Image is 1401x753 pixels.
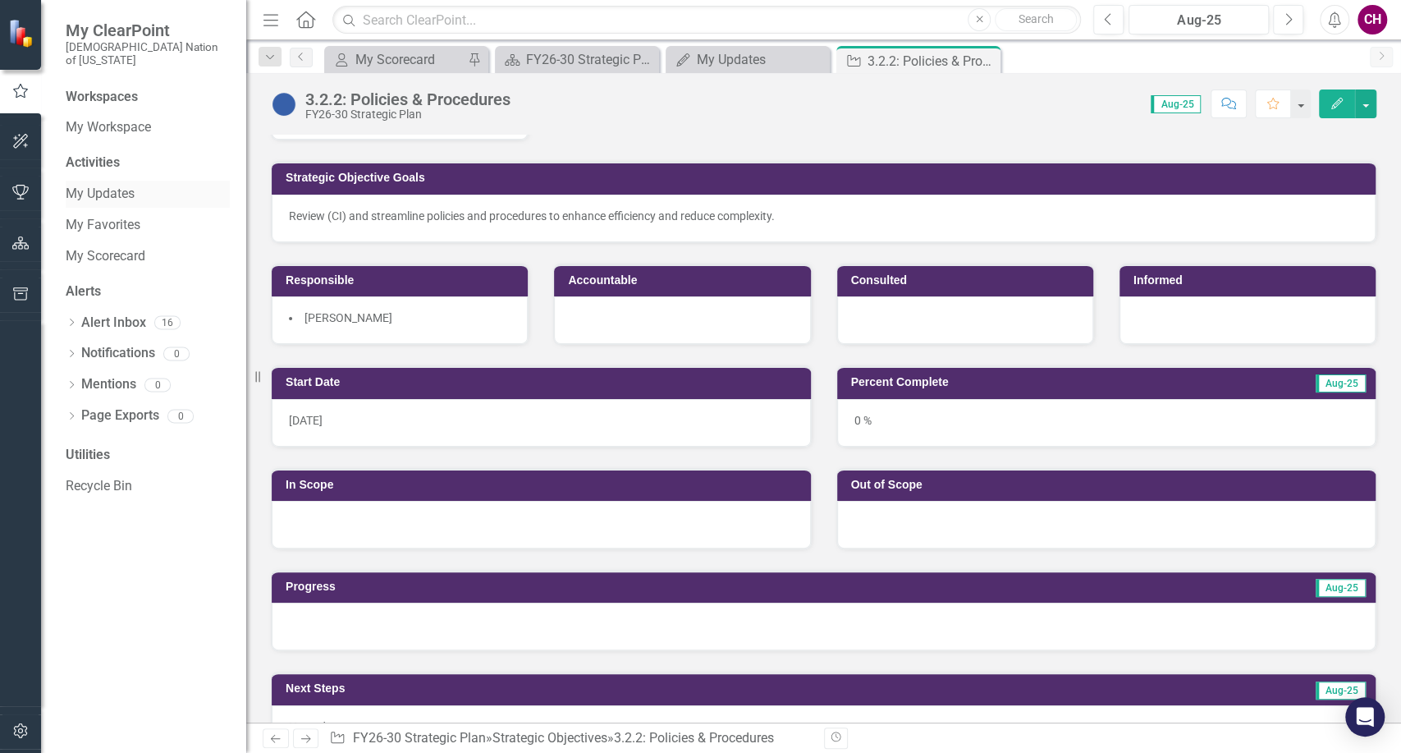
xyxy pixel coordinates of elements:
p: No updates. [289,719,1358,735]
a: Strategic Objectives [492,730,607,746]
input: Search ClearPoint... [332,6,1081,34]
div: My Updates [697,49,826,70]
span: [DATE] [289,414,323,427]
span: [PERSON_NAME] [304,311,392,324]
div: Open Intercom Messenger [1345,697,1385,737]
a: Page Exports [81,406,159,425]
div: 0 % [837,399,1376,447]
a: Notifications [81,344,155,363]
span: My ClearPoint [66,21,230,40]
h3: Percent Complete [851,376,1189,388]
a: My Scorecard [66,247,230,266]
span: Aug-25 [1316,374,1366,393]
small: [DEMOGRAPHIC_DATA] Nation of [US_STATE] [66,40,230,67]
div: Activities [66,154,230,172]
a: Mentions [81,375,136,394]
div: Workspaces [66,88,138,107]
h3: Consulted [851,274,1085,287]
h3: Strategic Objective Goals [286,172,1367,184]
h3: Accountable [568,274,802,287]
a: Alert Inbox [81,314,146,333]
button: Search [995,8,1077,31]
div: FY26-30 Strategic Plan [526,49,655,70]
button: CH [1358,5,1387,34]
a: My Workspace [66,118,230,137]
a: My Scorecard [328,49,464,70]
span: Aug-25 [1151,95,1201,113]
a: My Favorites [66,216,230,235]
h3: Responsible [286,274,520,287]
h3: Out of Scope [851,479,1368,491]
div: 0 [163,347,190,360]
h3: Next Steps [286,682,864,695]
img: ClearPoint Strategy [8,18,37,47]
a: FY26-30 Strategic Plan [353,730,486,746]
h3: Informed [1133,274,1367,287]
a: FY26-30 Strategic Plan [499,49,655,70]
h3: Progress [286,581,817,593]
a: Recycle Bin [66,477,230,496]
div: 3.2.2: Policies & Procedures [614,730,774,746]
span: Aug-25 [1316,682,1366,700]
div: Aug-25 [1134,11,1263,30]
div: 0 [144,378,171,392]
a: My Updates [670,49,826,70]
div: My Scorecard [355,49,464,70]
div: » » [329,729,811,748]
div: Review (CI) and streamline policies and procedures to enhance efficiency and reduce complexity. [289,208,1358,224]
span: Aug-25 [1316,579,1366,597]
div: 3.2.2: Policies & Procedures [305,90,510,108]
div: 0 [167,409,194,423]
div: Utilities [66,446,230,465]
button: Aug-25 [1129,5,1269,34]
div: 16 [154,316,181,330]
div: Alerts [66,282,230,301]
a: My Updates [66,185,230,204]
h3: Start Date [286,376,803,388]
h3: In Scope [286,479,803,491]
div: FY26-30 Strategic Plan [305,108,510,121]
img: Not Started [271,91,297,117]
span: Search [1019,12,1054,25]
div: 3.2.2: Policies & Procedures [868,51,996,71]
